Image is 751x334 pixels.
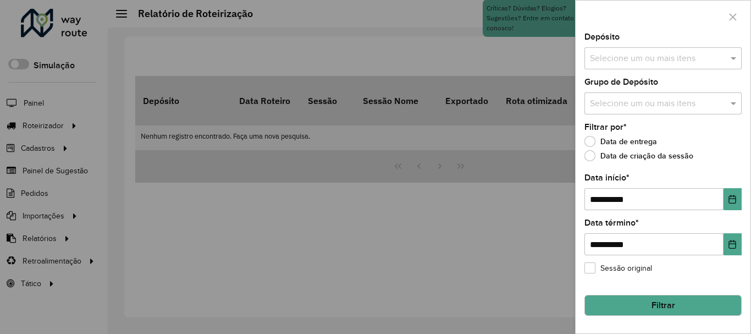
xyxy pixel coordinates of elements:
[584,171,629,184] label: Data início
[584,75,658,89] label: Grupo de Depósito
[584,262,652,274] label: Sessão original
[584,216,639,229] label: Data término
[724,188,742,210] button: Choose Date
[584,136,657,147] label: Data de entrega
[724,233,742,255] button: Choose Date
[584,150,693,161] label: Data de criação da sessão
[584,30,620,43] label: Depósito
[584,295,742,316] button: Filtrar
[584,121,627,134] label: Filtrar por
